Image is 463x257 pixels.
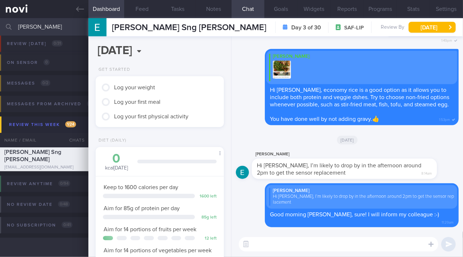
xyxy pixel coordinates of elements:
[269,194,454,206] div: Hi [PERSON_NAME], I’m likely to drop by in the afternoon around 2pm to get the sensor replacement
[5,99,95,109] div: Messages from Archived
[5,220,74,230] div: No subscription
[62,222,72,228] span: 0 / 41
[337,136,358,144] span: [DATE]
[43,59,50,65] span: 0
[58,180,70,187] span: 0 / 94
[257,163,421,176] span: Hi [PERSON_NAME], I’m likely to drop by in the afternoon around 2pm to get the sensor replacement
[87,101,93,107] span: 0
[199,236,217,241] div: 12 left
[441,36,452,43] span: 1:49pm
[4,149,61,162] span: [PERSON_NAME] Sng [PERSON_NAME]
[96,138,126,143] div: Diet (Daily)
[442,218,454,225] span: 11:29am
[381,24,404,31] span: Review By
[103,152,130,172] div: kcal [DATE]
[41,80,50,86] span: 0 / 2
[270,212,439,217] span: Good morning [PERSON_NAME], sure! I will inform my colleague :-)
[104,227,196,232] span: Aim for 14 portions of fruits per week
[439,115,450,122] span: 1:53pm
[5,78,52,88] div: Messages
[421,169,432,176] span: 8:14am
[269,188,454,194] div: [PERSON_NAME]
[409,22,456,33] button: [DATE]
[344,24,364,32] span: SAF-LIP
[96,67,130,73] div: Get Started
[104,184,178,190] span: Keep to 1600 calories per day
[52,40,63,46] span: 0 / 31
[270,87,449,107] span: Hi [PERSON_NAME], economy rice is a good option as it allows you to include both protein and vegg...
[269,54,454,60] div: [PERSON_NAME]
[59,133,88,147] div: Chats
[199,215,217,220] div: 85 g left
[291,24,321,31] strong: Day 3 of 30
[4,165,84,170] div: [EMAIL_ADDRESS][DOMAIN_NAME]
[65,121,76,127] span: 1 / 24
[5,200,72,209] div: No review date
[104,248,212,253] span: Aim for 14 portions of vegetables per week
[5,39,64,49] div: Review [DATE]
[252,150,459,159] div: [PERSON_NAME]
[5,58,51,68] div: On sensor
[7,120,78,130] div: Review this week
[270,116,379,122] span: You have done well by not adding gravy.👍
[273,61,291,79] img: Replying to photo by Mee Li
[199,194,217,199] div: 1600 left
[112,23,266,32] span: [PERSON_NAME] Sng [PERSON_NAME]
[5,179,72,189] div: Review anytime
[58,201,70,207] span: 0 / 48
[103,152,130,165] div: 0
[104,205,180,211] span: Aim for 85g of protein per day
